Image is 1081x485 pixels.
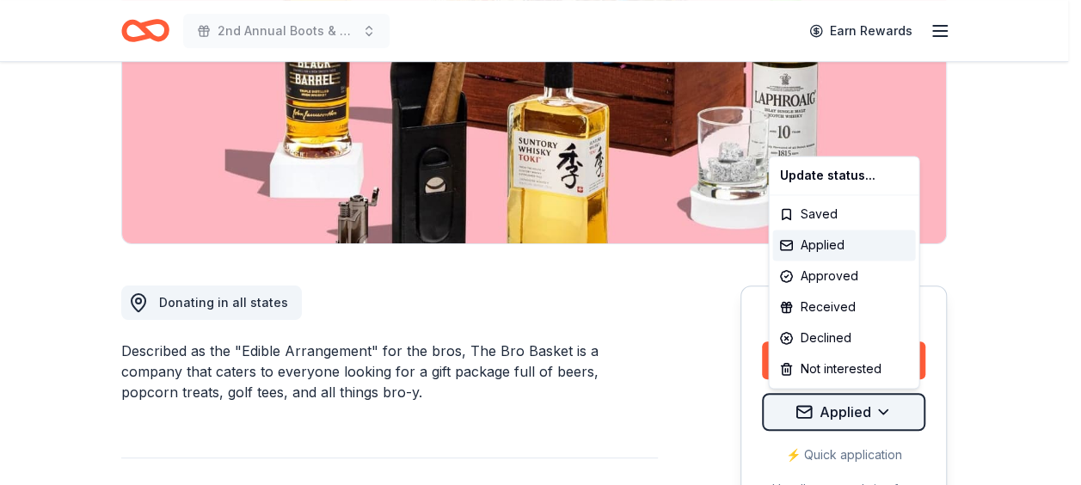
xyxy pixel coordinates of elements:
div: Update status... [772,160,915,191]
div: Not interested [772,353,915,384]
div: Applied [772,230,915,261]
div: Saved [772,199,915,230]
span: 2nd Annual Boots & Paws Gala [218,21,355,41]
div: Declined [772,322,915,353]
div: Approved [772,261,915,292]
div: Received [772,292,915,322]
